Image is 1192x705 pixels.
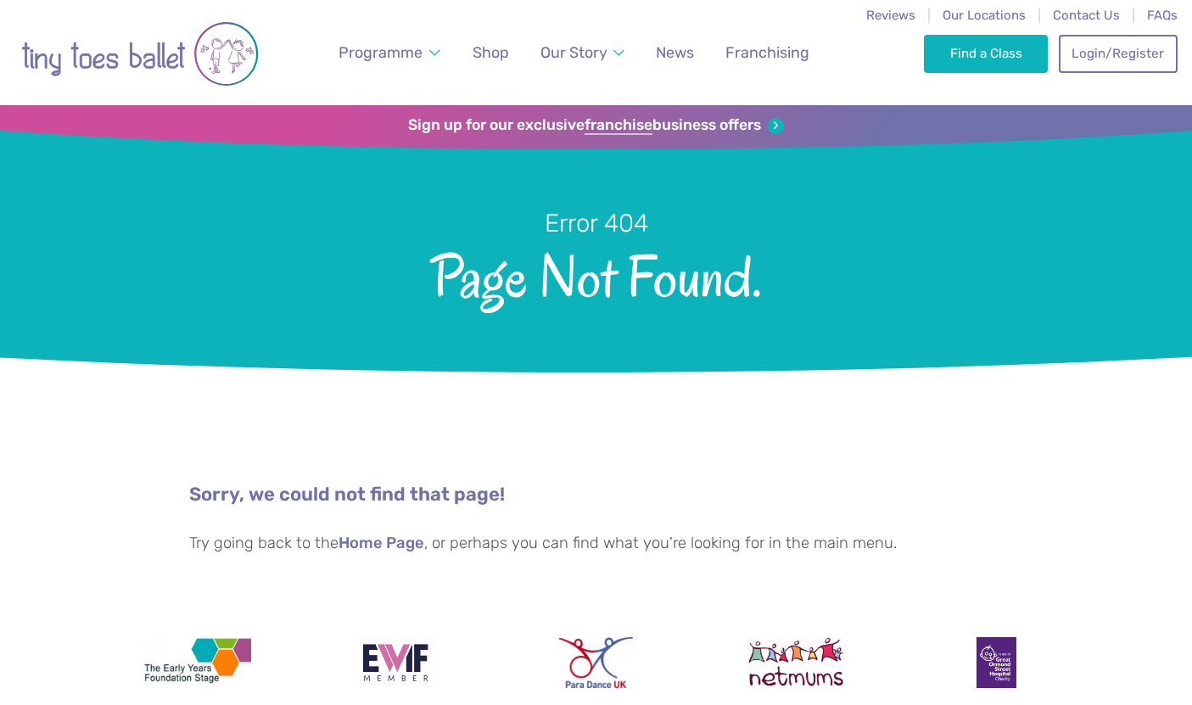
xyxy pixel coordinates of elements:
span: Franchising [725,43,809,61]
small: Error 404 [545,209,648,238]
span: Programme [339,43,423,61]
img: tiny toes ballet [21,11,259,97]
img: The Early Years Foundation Stage [140,637,252,688]
a: Our Story [533,34,633,72]
strong: franchise [585,116,652,135]
a: FAQs [1147,8,1178,23]
a: Login/Register [1059,35,1178,72]
a: Home Page [339,535,424,552]
a: Franchising [718,34,817,72]
span: Shop [473,43,509,61]
p: Try going back to the , or perhaps you can find what you're looking for in the main menu. [189,532,1004,556]
a: Sign up for our exclusivefranchisebusiness offers [408,116,784,135]
img: Para Dance UK [559,637,632,688]
a: News [648,34,702,72]
span: Our Story [540,43,607,61]
a: Our Locations [943,8,1026,23]
a: Contact Us [1053,8,1120,23]
span: News [656,43,694,61]
a: Find a Class [924,35,1049,72]
a: Reviews [866,8,915,23]
a: Shop [465,34,517,72]
img: Encouraging Women Into Franchising [355,637,436,688]
a: Programme [331,34,448,72]
span: Page Not Found. [96,240,1097,309]
p: Sorry, we could not find that page! [189,482,1004,508]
